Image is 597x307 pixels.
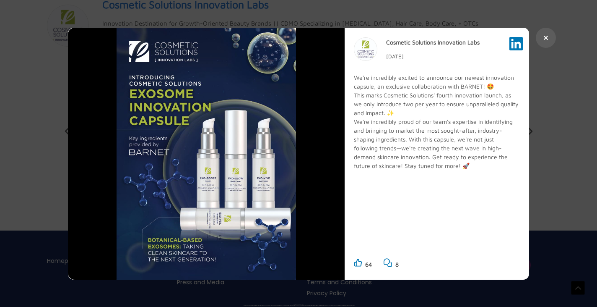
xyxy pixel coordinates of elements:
div: We're incredibly excited to announce our newest innovation capsule, an exclusive collaboration wi... [354,73,520,252]
p: [DATE] [386,51,480,61]
img: sk-profile-picture [354,38,377,60]
img: sk-popup-media [68,28,345,280]
p: 64 [365,259,372,270]
p: Cosmetic Solutions Innovation Labs [386,37,480,48]
a: View post on LinkedIn [509,45,523,52]
p: 8 [395,259,399,270]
